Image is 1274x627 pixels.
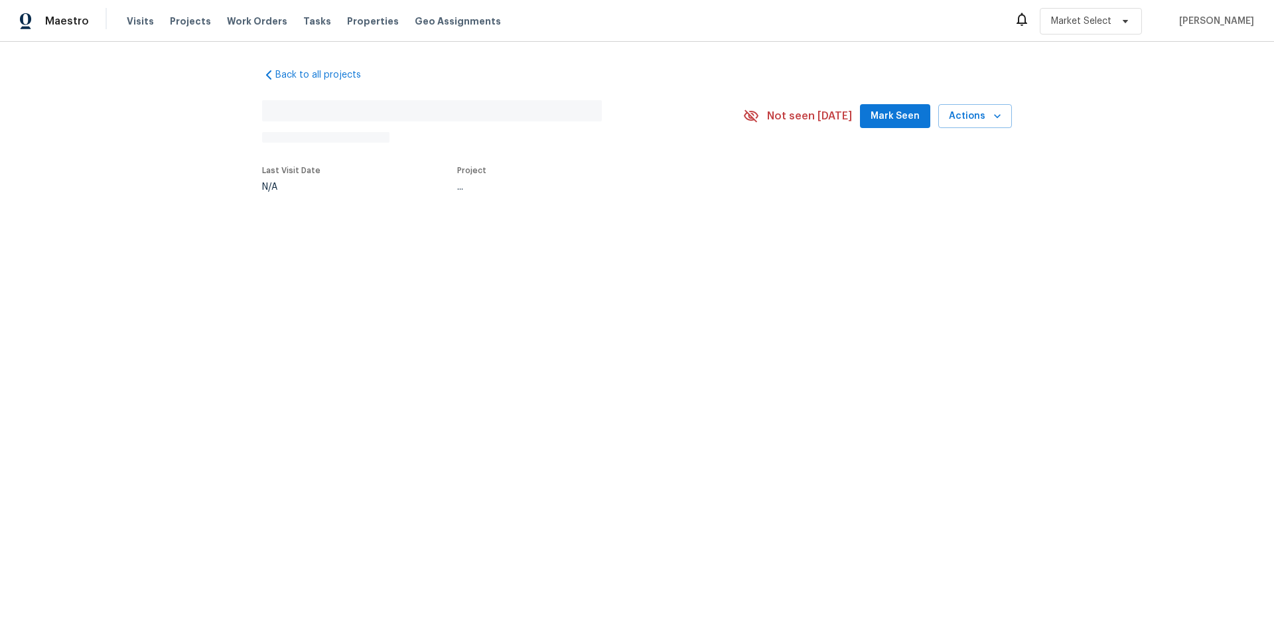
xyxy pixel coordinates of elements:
[1051,15,1111,28] span: Market Select
[938,104,1012,129] button: Actions
[303,17,331,26] span: Tasks
[262,68,389,82] a: Back to all projects
[860,104,930,129] button: Mark Seen
[457,182,712,192] div: ...
[45,15,89,28] span: Maestro
[1174,15,1254,28] span: [PERSON_NAME]
[767,109,852,123] span: Not seen [DATE]
[457,167,486,174] span: Project
[170,15,211,28] span: Projects
[871,108,920,125] span: Mark Seen
[347,15,399,28] span: Properties
[227,15,287,28] span: Work Orders
[415,15,501,28] span: Geo Assignments
[949,108,1001,125] span: Actions
[262,167,320,174] span: Last Visit Date
[127,15,154,28] span: Visits
[262,182,320,192] div: N/A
